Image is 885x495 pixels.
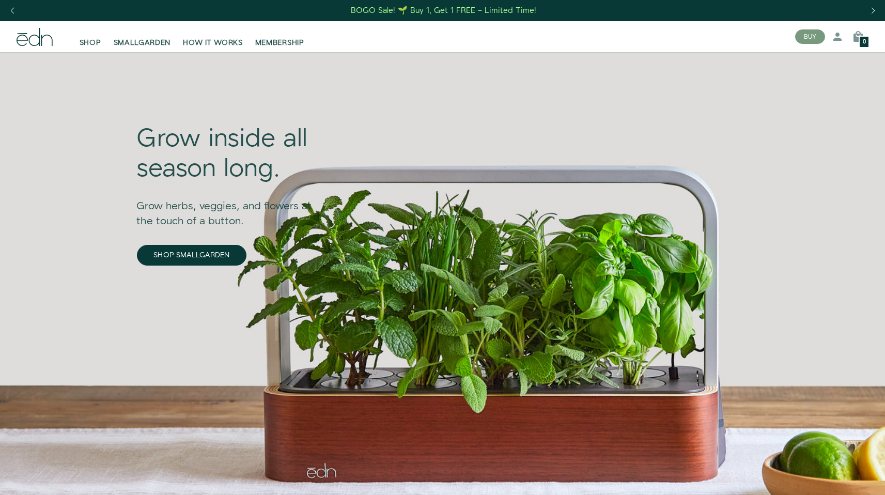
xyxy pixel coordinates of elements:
[177,25,249,48] a: HOW IT WORKS
[183,38,242,48] span: HOW IT WORKS
[114,38,171,48] span: SMALLGARDEN
[351,5,536,16] div: BOGO Sale! 🌱 Buy 1, Get 1 FREE – Limited Time!
[137,184,327,229] div: Grow herbs, veggies, and flowers at the touch of a button.
[137,125,327,184] div: Grow inside all season long.
[80,38,101,48] span: SHOP
[137,245,246,266] a: SHOP SMALLGARDEN
[350,3,537,19] a: BOGO Sale! 🌱 Buy 1, Get 1 FREE – Limited Time!
[249,25,310,48] a: MEMBERSHIP
[107,25,177,48] a: SMALLGARDEN
[795,29,825,44] button: BUY
[255,38,304,48] span: MEMBERSHIP
[73,25,107,48] a: SHOP
[863,39,866,45] span: 0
